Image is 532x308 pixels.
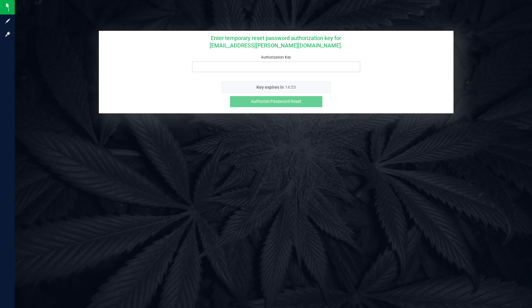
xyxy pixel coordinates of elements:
[285,85,296,90] span: 14:53
[251,99,301,104] span: Authorize Password Reset
[5,18,11,24] inline-svg: Sign up
[128,35,424,50] h4: Enter temporary reset password authorization key for .
[222,81,331,93] p: Key expires in
[210,42,341,49] span: [EMAIL_ADDRESS][PERSON_NAME][DOMAIN_NAME]
[230,96,322,107] button: Authorize Password Reset
[5,31,11,37] inline-svg: Log in
[261,55,291,60] label: Authorization Key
